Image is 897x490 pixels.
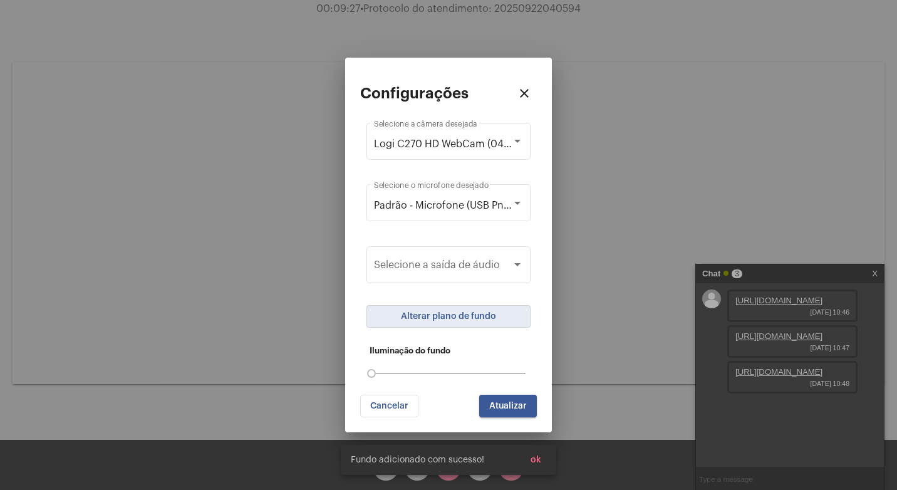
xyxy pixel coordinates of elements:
[366,305,531,328] button: Alterar plano de fundo
[360,395,418,417] button: Cancelar
[370,402,408,410] span: Cancelar
[401,312,496,321] span: Alterar plano de fundo
[374,201,640,211] span: Padrão - Microfone (USB PnP Sound Device) (0d8c:013c)
[479,395,537,417] button: Atualizar
[489,402,527,410] span: Atualizar
[351,454,484,466] span: Fundo adicionado com sucesso!
[370,347,527,355] h5: Iluminação do fundo
[374,139,547,149] span: Logi C270 HD WebCam (046d:0825)
[521,449,551,471] button: ok
[517,86,532,101] mat-icon: close
[531,456,541,464] span: ok
[360,85,469,102] h2: Configurações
